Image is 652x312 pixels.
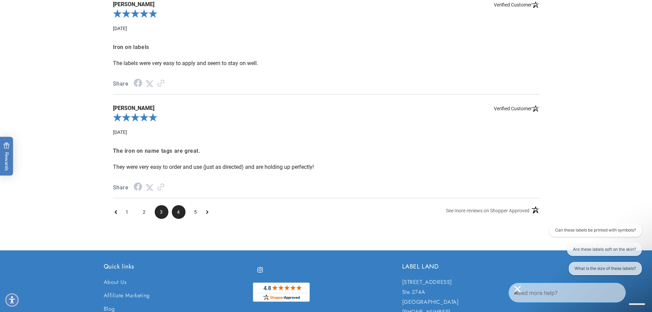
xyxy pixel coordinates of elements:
span: [PERSON_NAME] [113,1,539,8]
p: They were very easy to order and use (just as directed) and are holding up perfectly! [113,163,539,171]
li: Page 4 [172,205,186,219]
span: Next Page [206,205,208,219]
li: Page 5 [189,205,203,219]
li: Page 3 [155,205,168,219]
span: Date [113,26,127,31]
div: 5.0-star overall rating [113,112,539,125]
span: Share [113,183,129,193]
li: Page 2 [138,205,151,219]
a: Link to review on the Shopper Approved Certificate. Opens in a new tab [157,80,165,87]
span: 4 [172,205,186,219]
a: Twitter Share - open in a new tab [145,80,154,87]
span: Share [113,79,129,89]
iframe: Sign Up via Text for Offers [5,257,87,278]
div: Accessibility Menu [4,292,20,308]
a: Affiliate Marketing [104,289,150,302]
h2: LABEL LAND [402,263,549,271]
iframe: Gorgias Floating Chat [508,280,645,305]
span: 3 [155,205,168,219]
span: Date [113,129,127,135]
span: Rewards [3,142,10,171]
span: Previous Page [115,205,117,219]
li: Page 1 [120,205,134,219]
span: [PERSON_NAME] [113,105,539,112]
a: Link to review on the Shopper Approved Certificate. Opens in a new tab [157,184,165,191]
iframe: Gorgias live chat conversation starters [540,224,645,281]
a: See more reviews on Shopper Approved: Opens in a new tab [446,205,529,219]
a: shopperapproved.com [253,283,310,305]
span: Verified Customer [494,105,539,112]
span: Iron on labels [113,42,539,52]
h2: Quick links [104,263,250,271]
span: The iron on name tags are great. [113,146,539,156]
span: See more reviews on Shopper Approved [446,208,529,213]
span: 2 [138,205,151,219]
span: 1 [120,205,134,219]
p: The labels were very easy to apply and seem to stay on well. [113,60,539,67]
a: Facebook Share - open in a new tab [134,184,142,191]
span: 5 [189,205,203,219]
a: Twitter Share - open in a new tab [145,184,154,191]
a: Facebook Share - open in a new tab [134,80,142,87]
div: 5.0-star overall rating [113,8,539,22]
span: Verified Customer [494,1,539,8]
a: About Us [104,277,127,289]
